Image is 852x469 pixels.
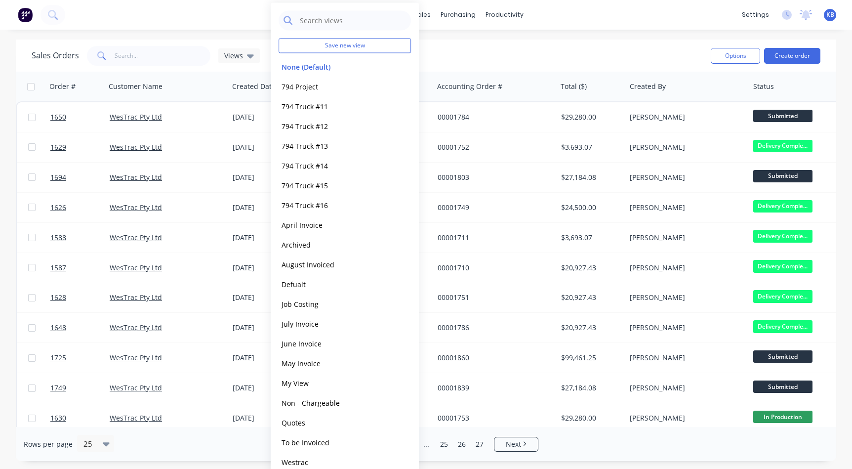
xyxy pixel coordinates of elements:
div: $99,461.25 [561,353,619,363]
button: Job Costing [279,298,391,310]
span: Submitted [753,350,812,363]
span: In Production [753,411,812,423]
div: $20,927.43 [561,323,619,333]
span: 1629 [50,142,66,152]
button: Non - Chargeable [279,397,391,409]
div: Status [753,82,774,91]
div: [DATE] [233,263,306,273]
div: $27,184.08 [561,172,619,182]
button: 794 Truck #11 [279,101,391,112]
div: [DATE] [233,172,306,182]
a: 1588 [50,223,110,253]
a: WesTrac Pty Ltd [110,112,162,122]
div: $20,927.43 [561,293,619,302]
span: 1626 [50,203,66,213]
button: Westrac [279,457,391,468]
span: Delivery Comple... [753,230,812,242]
div: 00001752 [438,142,547,152]
div: [PERSON_NAME] [630,172,739,182]
input: Search... [115,46,211,66]
span: 1648 [50,323,66,333]
button: 794 Truck #16 [279,200,391,211]
input: Search views [299,10,406,30]
span: Delivery Comple... [753,200,812,213]
button: 794 Truck #15 [279,180,391,191]
img: Factory [18,7,33,22]
button: To be Invoiced [279,437,391,448]
a: WesTrac Pty Ltd [110,323,162,332]
span: Delivery Comple... [753,140,812,152]
a: Next page [494,439,538,449]
div: Accounting Order # [437,82,502,91]
div: [PERSON_NAME] [630,413,739,423]
span: 1694 [50,172,66,182]
div: [PERSON_NAME] [630,203,739,213]
div: [PERSON_NAME] [630,323,739,333]
div: [DATE] [233,142,306,152]
div: [PERSON_NAME] [630,263,739,273]
a: 1648 [50,313,110,342]
button: Create order [764,48,820,64]
a: Jump forward [419,437,434,452]
div: $3,693.07 [561,142,619,152]
a: Page 27 [472,437,487,452]
div: [PERSON_NAME] [630,383,739,393]
button: Options [711,48,760,64]
div: [DATE] [233,413,306,423]
div: [DATE] [233,203,306,213]
div: sales [408,7,436,22]
ul: Pagination [310,437,542,452]
button: None (Default) [279,61,391,73]
button: 794 Truck #14 [279,160,391,171]
button: May Invoice [279,358,391,369]
button: Defualt [279,279,391,290]
div: [DATE] [233,233,306,243]
div: Order # [49,82,76,91]
a: WesTrac Pty Ltd [110,413,162,423]
div: 00001753 [438,413,547,423]
a: 1650 [50,102,110,132]
button: July Invoice [279,318,391,330]
div: Customer Name [109,82,162,91]
a: WesTrac Pty Ltd [110,203,162,212]
button: Archived [279,239,391,251]
div: [PERSON_NAME] [630,233,739,243]
div: 00001786 [438,323,547,333]
div: [DATE] [233,112,306,122]
div: $3,693.07 [561,233,619,243]
a: 1628 [50,283,110,312]
div: $20,927.43 [561,263,619,273]
div: 00001711 [438,233,547,243]
button: My View [279,378,391,389]
div: 00001784 [438,112,547,122]
a: WesTrac Pty Ltd [110,353,162,362]
div: 00001751 [438,293,547,302]
div: $29,280.00 [561,112,619,122]
button: April Invoice [279,219,391,231]
div: productivity [481,7,528,22]
a: 1749 [50,373,110,403]
button: 794 Truck #12 [279,121,391,132]
a: 1694 [50,163,110,192]
span: 1725 [50,353,66,363]
span: Delivery Comple... [753,290,812,302]
button: Save new view [279,38,411,53]
a: 1587 [50,253,110,283]
span: Delivery Comple... [753,260,812,272]
div: [DATE] [233,353,306,363]
div: 00001860 [438,353,547,363]
div: [DATE] [233,293,306,302]
span: Views [224,50,243,61]
div: settings [737,7,774,22]
div: [PERSON_NAME] [630,293,739,302]
button: Quotes [279,417,391,428]
a: WesTrac Pty Ltd [110,233,162,242]
div: [PERSON_NAME] [630,353,739,363]
div: 00001710 [438,263,547,273]
div: $24,500.00 [561,203,619,213]
a: WesTrac Pty Ltd [110,263,162,272]
div: 00001839 [438,383,547,393]
a: WesTrac Pty Ltd [110,293,162,302]
span: Submitted [753,381,812,393]
div: $27,184.08 [561,383,619,393]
